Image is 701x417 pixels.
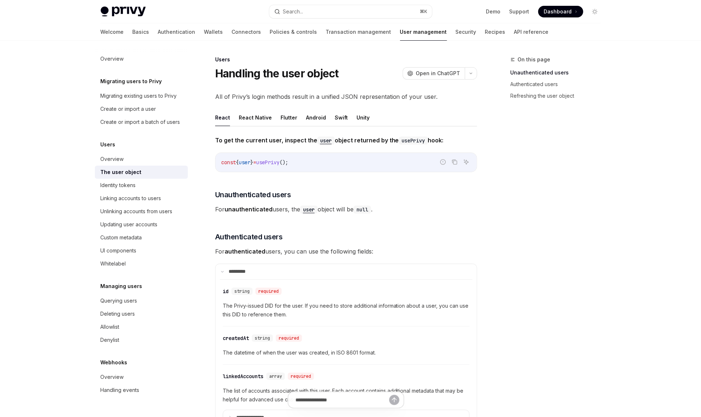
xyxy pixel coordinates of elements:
[101,373,124,381] div: Overview
[281,109,297,126] button: Flutter
[158,23,196,41] a: Authentication
[101,181,136,190] div: Identity tokens
[236,159,239,166] span: {
[306,109,326,126] button: Android
[101,323,120,331] div: Allowlist
[101,386,140,394] div: Handling events
[204,23,223,41] a: Wallets
[101,282,142,291] h5: Managing users
[95,116,188,129] a: Create or import a batch of users
[95,307,188,320] a: Deleting users
[95,192,188,205] a: Linking accounts to users
[514,23,549,41] a: API reference
[95,333,188,347] a: Denylist
[101,233,142,242] div: Custom metadata
[101,155,124,163] div: Overview
[101,309,135,318] div: Deleting users
[300,206,318,213] a: user
[253,159,256,166] span: =
[538,6,583,17] a: Dashboard
[450,157,459,167] button: Copy the contents from the code block
[95,231,188,244] a: Custom metadata
[101,140,116,149] h5: Users
[485,23,505,41] a: Recipes
[288,373,314,380] div: required
[215,92,477,102] span: All of Privy’s login methods result in a unified JSON representation of your user.
[239,109,272,126] button: React Native
[101,105,156,113] div: Create or import a user
[215,190,291,200] span: Unauthenticated users
[335,109,348,126] button: Swift
[486,8,501,15] a: Demo
[462,157,471,167] button: Ask AI
[269,5,432,18] button: Search...⌘K
[518,55,551,64] span: On this page
[279,159,288,166] span: ();
[223,288,229,295] div: id
[95,244,188,257] a: UI components
[239,159,250,166] span: user
[215,56,477,63] div: Users
[101,54,124,63] div: Overview
[101,7,146,17] img: light logo
[221,159,236,166] span: const
[232,23,261,41] a: Connectors
[223,335,249,342] div: createdAt
[95,371,188,384] a: Overview
[95,257,188,270] a: Whitelabel
[101,207,173,216] div: Unlinking accounts from users
[269,373,282,379] span: array
[225,248,265,255] strong: authenticated
[95,153,188,166] a: Overview
[95,294,188,307] a: Querying users
[101,168,142,177] div: The user object
[223,301,470,319] span: The Privy-issued DID for the user. If you need to store additional information about a user, you ...
[95,205,188,218] a: Unlinking accounts from users
[509,8,529,15] a: Support
[95,384,188,397] a: Handling events
[389,395,399,405] button: Send message
[215,232,283,242] span: Authenticated users
[101,336,120,344] div: Denylist
[101,194,161,203] div: Linking accounts to users
[215,204,477,214] span: For users, the object will be .
[256,159,279,166] span: usePrivy
[101,296,137,305] div: Querying users
[326,23,391,41] a: Transaction management
[400,23,447,41] a: User management
[270,23,317,41] a: Policies & controls
[95,89,188,102] a: Migrating existing users to Privy
[101,92,177,100] div: Migrating existing users to Privy
[95,52,188,65] a: Overview
[354,206,371,214] code: null
[403,67,465,80] button: Open in ChatGPT
[456,23,476,41] a: Security
[511,78,607,90] a: Authenticated users
[250,159,253,166] span: }
[101,77,162,86] h5: Migrating users to Privy
[95,320,188,333] a: Allowlist
[101,118,180,126] div: Create or import a batch of users
[95,166,188,179] a: The user object
[215,246,477,256] span: For users, you can use the following fields:
[416,70,460,77] span: Open in ChatGPT
[101,246,137,255] div: UI components
[133,23,149,41] a: Basics
[95,218,188,231] a: Updating user accounts
[95,102,188,116] a: Create or import a user
[317,137,335,145] code: user
[101,358,128,367] h5: Webhooks
[300,206,318,214] code: user
[101,220,158,229] div: Updating user accounts
[223,348,470,357] span: The datetime of when the user was created, in ISO 8601 format.
[234,288,250,294] span: string
[283,7,303,16] div: Search...
[95,179,188,192] a: Identity tokens
[399,137,428,145] code: usePrivy
[317,137,335,144] a: user
[255,288,282,295] div: required
[215,67,339,80] h1: Handling the user object
[223,386,470,404] span: The list of accounts associated with this user. Each account contains additional metadata that ma...
[544,8,572,15] span: Dashboard
[511,90,607,102] a: Refreshing the user object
